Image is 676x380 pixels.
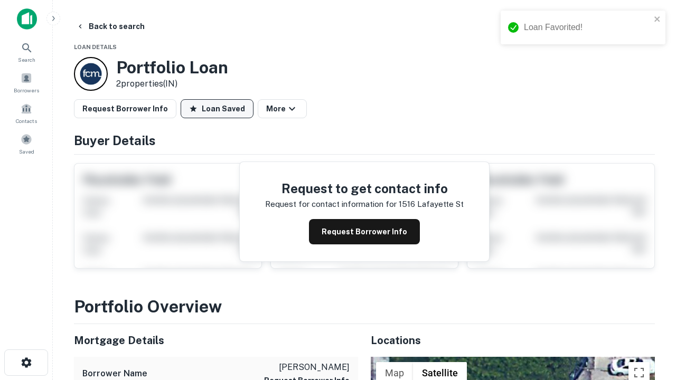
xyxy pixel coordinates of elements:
[82,367,147,380] h6: Borrower Name
[116,58,228,78] h3: Portfolio Loan
[309,219,420,244] button: Request Borrower Info
[623,296,676,346] iframe: Chat Widget
[371,332,655,348] h5: Locations
[14,86,39,94] span: Borrowers
[16,117,37,125] span: Contacts
[265,198,397,211] p: Request for contact information for
[258,99,307,118] button: More
[74,131,655,150] h4: Buyer Details
[116,78,228,90] p: 2 properties (IN)
[18,55,35,64] span: Search
[654,15,661,25] button: close
[17,8,37,30] img: capitalize-icon.png
[72,17,149,36] button: Back to search
[265,179,464,198] h4: Request to get contact info
[19,147,34,156] span: Saved
[3,99,50,127] a: Contacts
[74,294,655,319] h3: Portfolio Overview
[74,99,176,118] button: Request Borrower Info
[3,37,50,66] a: Search
[3,129,50,158] a: Saved
[399,198,464,211] p: 1516 lafayette st
[264,361,350,374] p: [PERSON_NAME]
[74,44,117,50] span: Loan Details
[181,99,253,118] button: Loan Saved
[524,21,651,34] div: Loan Favorited!
[74,332,358,348] h5: Mortgage Details
[3,68,50,97] a: Borrowers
